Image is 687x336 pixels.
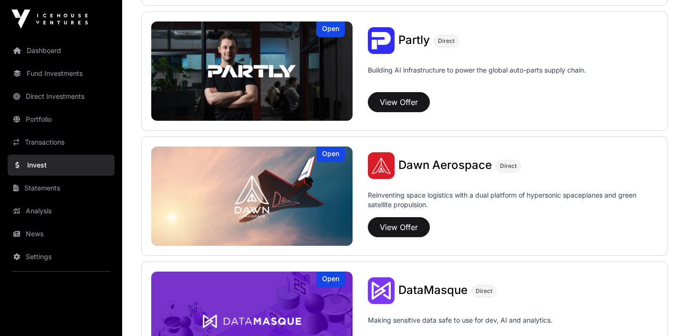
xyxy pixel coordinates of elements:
a: Dawn Aerospace [398,159,492,172]
a: Direct Investments [8,86,114,107]
a: Settings [8,246,114,267]
span: Dawn Aerospace [398,158,492,172]
a: Portfolio [8,109,114,130]
div: Open [316,147,345,162]
img: Dawn Aerospace [368,152,395,179]
div: Open [316,21,345,37]
button: View Offer [368,92,430,112]
span: Direct [438,37,455,45]
img: Partly [151,21,353,121]
a: Invest [8,155,114,176]
a: DataMasque [398,284,468,297]
a: Statements [8,178,114,199]
span: Direct [476,287,492,295]
img: DataMasque [368,277,395,304]
a: PartlyOpen [151,21,353,121]
a: News [8,223,114,244]
iframe: Chat Widget [639,290,687,336]
a: Transactions [8,132,114,153]
img: Partly [368,27,395,54]
span: DataMasque [398,283,468,297]
span: Direct [500,162,517,170]
a: Dashboard [8,40,114,61]
img: Dawn Aerospace [151,147,353,246]
button: View Offer [368,217,430,237]
span: Partly [398,33,430,47]
div: Open [316,272,345,287]
p: Building AI infrastructure to power the global auto-parts supply chain. [368,65,586,88]
a: Fund Investments [8,63,114,84]
img: Icehouse Ventures Logo [11,10,88,29]
p: Reinventing space logistics with a dual platform of hypersonic spaceplanes and green satellite pr... [368,190,658,213]
a: Partly [398,34,430,47]
a: Dawn AerospaceOpen [151,147,353,246]
a: Analysis [8,200,114,221]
